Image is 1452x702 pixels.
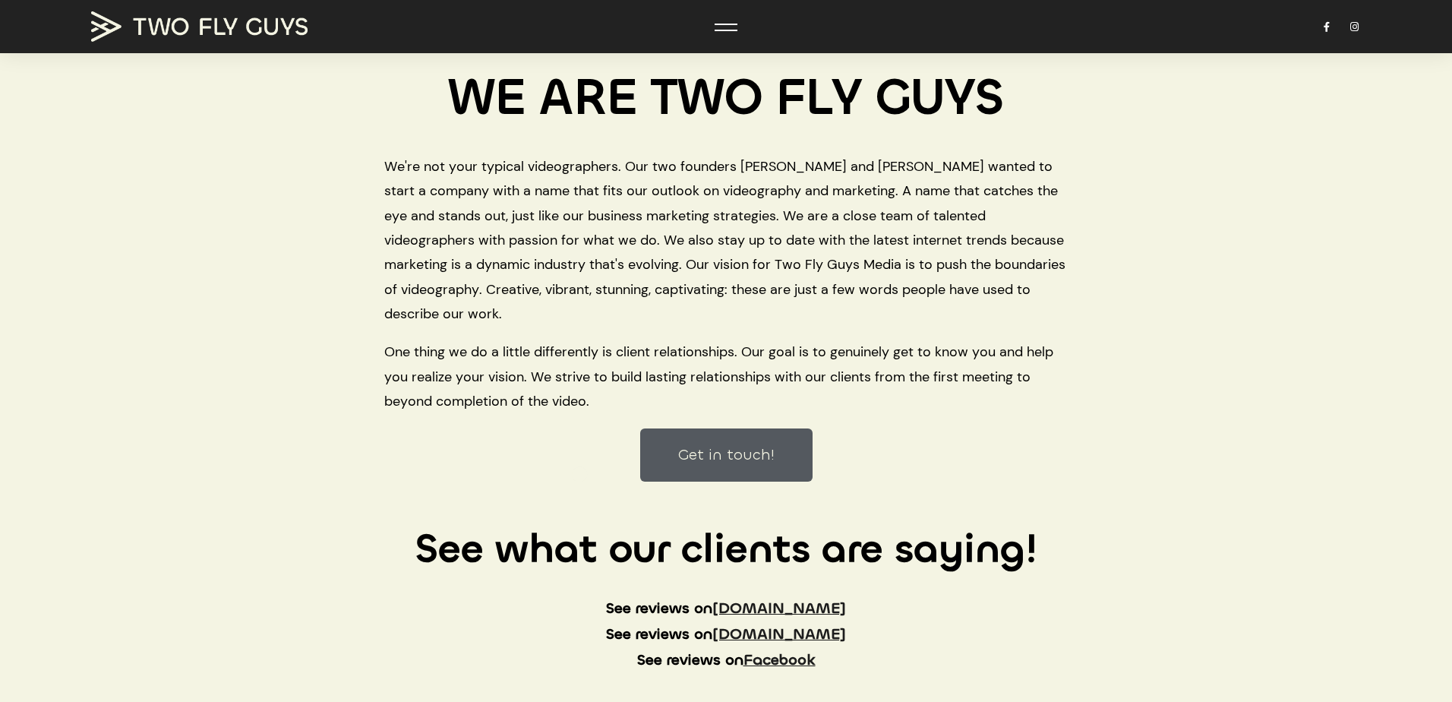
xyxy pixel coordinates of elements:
[640,428,813,482] a: Get in touch!
[384,530,1068,569] h2: See what our clients are saying!
[448,65,1004,129] span: WE ARE TWO FLY GUYS
[712,598,846,618] a: [DOMAIN_NAME]
[606,624,846,644] span: See reviews on
[91,11,319,42] a: TWO FLY GUYS MEDIA TWO FLY GUYS MEDIA
[678,447,775,463] span: Get in touch!
[743,650,816,670] a: Facebook
[384,154,1068,327] span: We're not your typical videographers. Our two founders [PERSON_NAME] and [PERSON_NAME] wanted to ...
[606,598,846,618] span: See reviews on
[712,624,846,644] a: [DOMAIN_NAME]
[637,650,816,670] span: See reviews on
[91,11,308,42] img: TWO FLY GUYS MEDIA
[384,340,1068,413] span: One thing we do a little differently is client relationships. Our goal is to genuinely get to kno...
